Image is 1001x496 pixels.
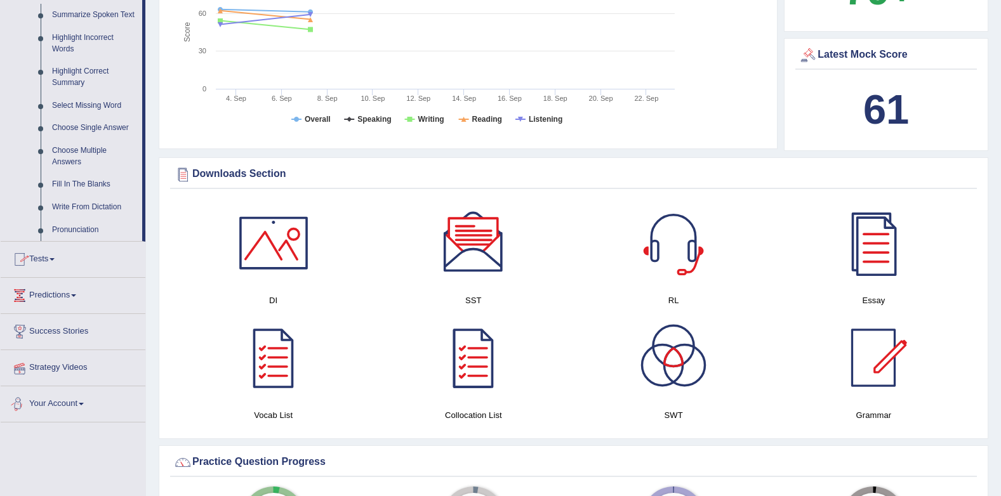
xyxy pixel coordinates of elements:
text: 30 [199,47,206,55]
h4: RL [580,294,767,307]
tspan: 16. Sep [498,95,522,102]
h4: DI [180,294,367,307]
tspan: Listening [529,115,562,124]
h4: Collocation List [380,408,567,422]
tspan: 14. Sep [452,95,476,102]
a: Your Account [1,386,145,418]
tspan: 6. Sep [272,95,292,102]
a: Choose Multiple Answers [46,140,142,173]
text: 60 [199,10,206,17]
h4: Essay [780,294,967,307]
tspan: Speaking [357,115,391,124]
tspan: Overall [305,115,331,124]
h4: SWT [580,408,767,422]
a: Select Missing Word [46,95,142,117]
div: Practice Question Progress [173,453,974,472]
h4: SST [380,294,567,307]
tspan: 18. Sep [543,95,567,102]
a: Tests [1,242,145,273]
a: Highlight Incorrect Words [46,27,142,60]
tspan: 4. Sep [226,95,246,102]
a: Predictions [1,278,145,310]
tspan: Score [183,22,192,42]
tspan: 20. Sep [589,95,613,102]
h4: Grammar [780,408,967,422]
tspan: Reading [472,115,502,124]
a: Choose Single Answer [46,117,142,140]
tspan: 8. Sep [317,95,338,102]
text: 0 [202,85,206,93]
tspan: Writing [418,115,444,124]
a: Write From Dictation [46,196,142,219]
a: Success Stories [1,314,145,346]
h4: Vocab List [180,408,367,422]
b: 61 [863,86,909,133]
a: Summarize Spoken Text [46,4,142,27]
tspan: 12. Sep [406,95,430,102]
a: Highlight Correct Summary [46,60,142,94]
div: Latest Mock Score [799,46,974,65]
div: Downloads Section [173,165,974,184]
a: Pronunciation [46,219,142,242]
a: Fill In The Blanks [46,173,142,196]
tspan: 22. Sep [634,95,658,102]
tspan: 10. Sep [361,95,385,102]
a: Strategy Videos [1,350,145,382]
